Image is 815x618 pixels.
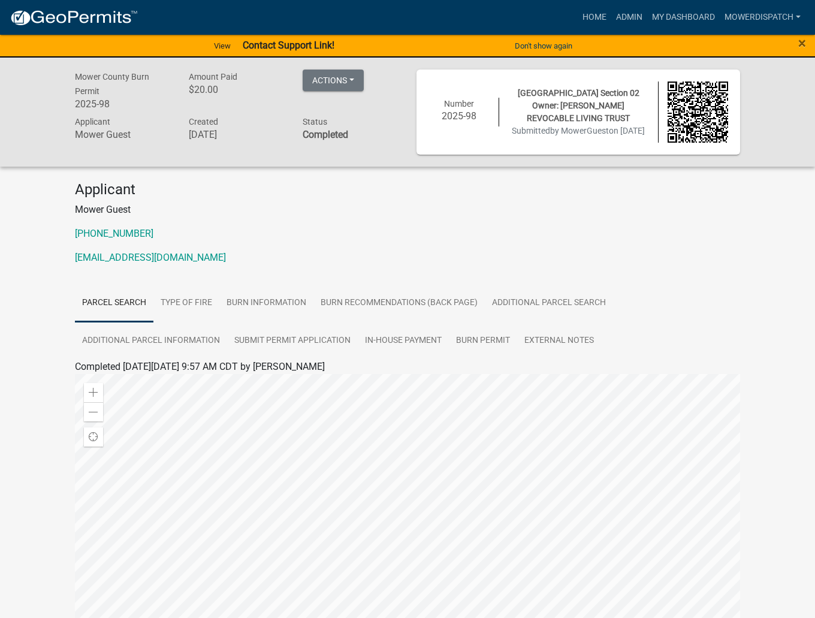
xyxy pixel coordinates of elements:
button: Don't show again [510,36,577,56]
button: Close [798,36,806,50]
span: Completed [DATE][DATE] 9:57 AM CDT by [PERSON_NAME] [75,361,325,372]
a: Admin [611,6,647,29]
a: External Notes [517,322,601,360]
span: × [798,35,806,52]
h6: 2025-98 [428,110,490,122]
img: QR code [668,82,729,143]
h6: 2025-98 [75,98,171,110]
a: MowerDispatch [720,6,805,29]
a: Burn Recommendations (Back Page) [313,284,485,322]
h4: Applicant [75,181,740,198]
span: Submitted on [DATE] [512,126,645,135]
a: In-House Payment [358,322,449,360]
a: My Dashboard [647,6,720,29]
div: Zoom in [84,383,103,402]
a: Type Of Fire [153,284,219,322]
h6: $20.00 [189,84,285,95]
strong: Completed [303,129,348,140]
span: Created [189,117,218,126]
div: Find my location [84,427,103,447]
a: Submit Permit Application [227,322,358,360]
a: View [209,36,236,56]
a: Burn Permit [449,322,517,360]
a: Home [578,6,611,29]
span: by MowerGuest [550,126,609,135]
p: Mower Guest [75,203,740,217]
a: [EMAIL_ADDRESS][DOMAIN_NAME] [75,252,226,263]
div: Zoom out [84,402,103,421]
span: Amount Paid [189,72,237,82]
span: Applicant [75,117,110,126]
span: Mower County Burn Permit [75,72,149,96]
a: Burn Information [219,284,313,322]
a: Additional Parcel Information [75,322,227,360]
a: Parcel search [75,284,153,322]
button: Actions [303,70,364,91]
span: [GEOGRAPHIC_DATA] Section 02 Owner: [PERSON_NAME] REVOCABLE LIVING TRUST [518,88,639,123]
strong: Contact Support Link! [243,40,334,51]
span: Status [303,117,327,126]
a: Additional Parcel search [485,284,613,322]
span: Number [444,99,474,108]
h6: Mower Guest [75,129,171,140]
h6: [DATE] [189,129,285,140]
a: [PHONE_NUMBER] [75,228,153,239]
